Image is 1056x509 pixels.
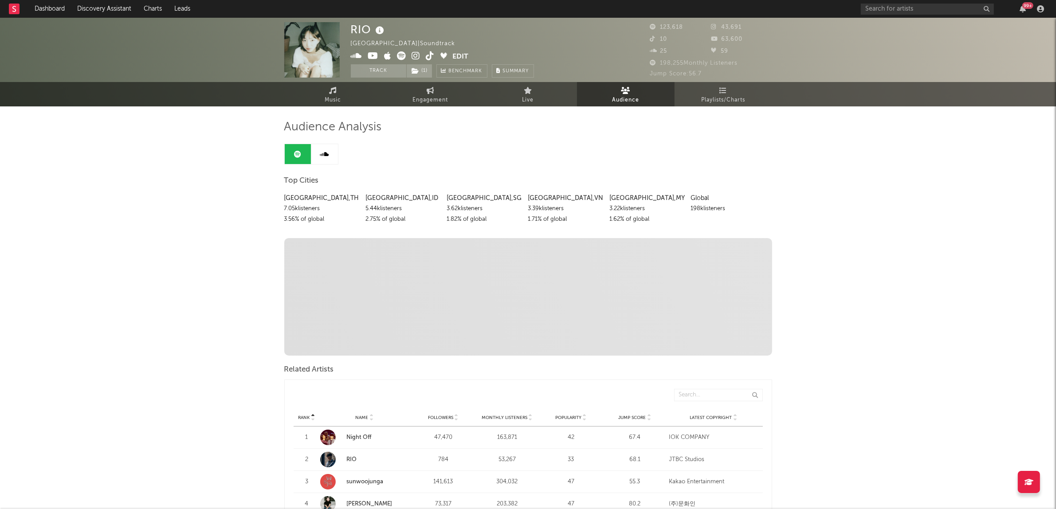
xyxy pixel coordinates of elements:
div: [GEOGRAPHIC_DATA] | Soundtrack [351,39,466,49]
span: Popularity [555,415,581,420]
a: Playlists/Charts [675,82,772,106]
div: 80.2 [605,500,665,509]
a: sunwoojunga [320,474,409,489]
span: ( 1 ) [406,64,432,78]
span: Audience [612,95,639,106]
span: Jump Score: 56.7 [650,71,702,77]
div: 55.3 [605,478,665,486]
button: Edit [453,51,469,63]
a: Music [284,82,382,106]
span: Audience Analysis [284,122,382,133]
div: 3.22k listeners [609,204,684,214]
span: Rank [298,415,310,420]
div: 5.44k listeners [365,204,440,214]
a: Benchmark [436,64,487,78]
input: Search for artists [861,4,994,15]
button: 99+ [1020,5,1026,12]
span: 123,618 [650,24,683,30]
div: 73,317 [414,500,473,509]
div: IOK COMPANY [669,433,758,442]
div: 198k listeners [691,204,765,214]
div: 163,871 [478,433,537,442]
div: 68.1 [605,455,665,464]
div: Kakao Entertainment [669,478,758,486]
div: 784 [414,455,473,464]
div: 99 + [1022,2,1033,9]
div: Global [691,193,765,204]
div: 47 [542,478,601,486]
a: Live [479,82,577,106]
input: Search... [674,389,763,401]
span: 198,255 Monthly Listeners [650,60,738,66]
div: 304,032 [478,478,537,486]
span: 59 [711,48,728,54]
div: 2.75 % of global [365,214,440,225]
button: Track [351,64,406,78]
span: Followers [428,415,453,420]
div: [GEOGRAPHIC_DATA] , MY [609,193,684,204]
div: 7.05k listeners [284,204,359,214]
a: Night Off [347,435,372,440]
span: 10 [650,36,667,42]
a: [PERSON_NAME] [347,501,393,507]
div: [GEOGRAPHIC_DATA] , SG [447,193,521,204]
div: 1 [298,433,316,442]
div: 3.62k listeners [447,204,521,214]
button: Summary [492,64,534,78]
div: 1.82 % of global [447,214,521,225]
a: RIO [320,452,409,467]
span: Summary [503,69,529,74]
div: 3.39k listeners [528,204,602,214]
button: (1) [407,64,432,78]
span: Playlists/Charts [701,95,745,106]
div: 3.56 % of global [284,214,359,225]
span: Top Cities [284,176,319,186]
div: 1.71 % of global [528,214,602,225]
div: JTBC Studios [669,455,758,464]
span: Music [325,95,341,106]
div: 141,613 [414,478,473,486]
span: 43,691 [711,24,742,30]
div: 47,470 [414,433,473,442]
div: RIO [351,22,387,37]
span: 63,600 [711,36,742,42]
div: [GEOGRAPHIC_DATA] , VN [528,193,602,204]
a: Audience [577,82,675,106]
span: 25 [650,48,667,54]
a: sunwoojunga [347,479,384,485]
div: 47 [542,500,601,509]
span: Live [522,95,534,106]
span: Related Artists [284,364,334,375]
span: Engagement [413,95,448,106]
span: Benchmark [449,66,483,77]
div: 3 [298,478,316,486]
a: Engagement [382,82,479,106]
span: Jump Score [619,415,646,420]
div: [GEOGRAPHIC_DATA] , ID [365,193,440,204]
span: Latest Copyright [690,415,732,420]
div: 67.4 [605,433,665,442]
div: 2 [298,455,316,464]
div: 42 [542,433,601,442]
div: [GEOGRAPHIC_DATA] , TH [284,193,359,204]
div: (주)문화인 [669,500,758,509]
div: 4 [298,500,316,509]
span: Name [356,415,369,420]
span: Monthly Listeners [482,415,527,420]
div: 33 [542,455,601,464]
div: 53,267 [478,455,537,464]
a: RIO [347,457,357,462]
a: Night Off [320,430,409,445]
div: 1.62 % of global [609,214,684,225]
div: 203,382 [478,500,537,509]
